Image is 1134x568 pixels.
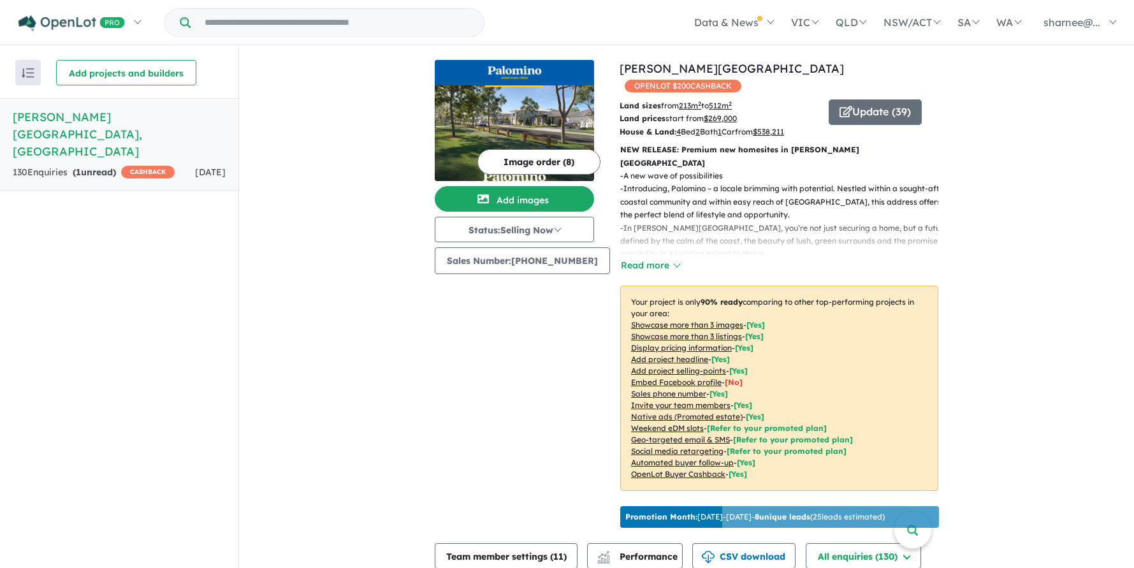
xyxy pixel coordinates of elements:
b: Land prices [620,113,665,123]
sup: 2 [729,100,732,107]
p: from [620,99,819,112]
p: Your project is only comparing to other top-performing projects in your area: - - - - - - - - - -... [620,286,938,491]
span: [ Yes ] [745,331,764,341]
u: Sales phone number [631,389,706,398]
span: [Yes] [746,412,764,421]
b: Promotion Month: [625,512,697,521]
span: [Yes] [737,458,755,467]
span: [ Yes ] [709,389,728,398]
div: 130 Enquir ies [13,165,175,180]
span: [ No ] [725,377,743,387]
p: - Introducing, Palomino – a locale brimming with potential. Nestled within a sought-after coastal... [620,182,949,221]
span: [ Yes ] [711,354,730,364]
span: 1 [76,166,81,178]
u: 4 [676,127,681,136]
u: Automated buyer follow-up [631,458,734,467]
u: Native ads (Promoted estate) [631,412,743,421]
u: 213 m [679,101,701,110]
span: [ Yes ] [734,400,752,410]
strong: ( unread) [73,166,116,178]
button: Image order (8) [477,149,600,175]
span: [DATE] [195,166,226,178]
span: [ Yes ] [735,343,753,353]
p: - A new wave of possibilities [620,170,949,182]
u: 512 m [709,101,732,110]
span: [ Yes ] [729,366,748,375]
u: Showcase more than 3 images [631,320,743,330]
u: 1 [718,127,722,136]
u: Add project headline [631,354,708,364]
b: 90 % ready [701,297,743,307]
u: Geo-targeted email & SMS [631,435,730,444]
p: Bed Bath Car from [620,126,819,138]
u: 2 [695,127,700,136]
u: Showcase more than 3 listings [631,331,742,341]
a: [PERSON_NAME][GEOGRAPHIC_DATA] [620,61,844,76]
button: Update (39) [829,99,922,125]
span: CASHBACK [121,166,175,178]
b: House & Land: [620,127,676,136]
b: Land sizes [620,101,661,110]
span: Performance [599,551,678,562]
u: Invite your team members [631,400,731,410]
span: OPENLOT $ 200 CASHBACK [625,80,741,92]
button: Status:Selling Now [435,217,594,242]
span: 11 [553,551,563,562]
p: [DATE] - [DATE] - ( 25 leads estimated) [625,511,885,523]
img: Palomino - Armstrong Creek [435,85,594,181]
span: to [701,101,732,110]
img: sort.svg [22,68,34,78]
h5: [PERSON_NAME][GEOGRAPHIC_DATA] , [GEOGRAPHIC_DATA] [13,108,226,160]
u: $ 538,211 [753,127,784,136]
span: [Yes] [729,469,747,479]
u: Social media retargeting [631,446,723,456]
u: Embed Facebook profile [631,377,722,387]
button: Add projects and builders [56,60,196,85]
u: Display pricing information [631,343,732,353]
img: line-chart.svg [598,551,609,558]
p: start from [620,112,819,125]
span: sharnee@... [1043,16,1100,29]
p: - In [PERSON_NAME][GEOGRAPHIC_DATA], you’re not just securing a home, but a future defined by the... [620,222,949,261]
b: 8 unique leads [755,512,810,521]
button: Add images [435,186,594,212]
img: Openlot PRO Logo White [18,15,125,31]
u: Weekend eDM slots [631,423,704,433]
sup: 2 [698,100,701,107]
u: OpenLot Buyer Cashback [631,469,725,479]
u: $ 269,000 [704,113,737,123]
img: download icon [702,551,715,564]
img: bar-chart.svg [597,555,610,564]
span: [Refer to your promoted plan] [733,435,853,444]
a: Palomino - Armstrong Creek LogoPalomino - Armstrong Creek [435,60,594,181]
span: [Refer to your promoted plan] [727,446,847,456]
button: Read more [620,258,680,273]
span: [ Yes ] [746,320,765,330]
input: Try estate name, suburb, builder or developer [193,9,481,36]
img: Palomino - Armstrong Creek Logo [440,65,589,80]
button: Sales Number:[PHONE_NUMBER] [435,247,610,274]
p: NEW RELEASE: Premium new homesites in [PERSON_NAME][GEOGRAPHIC_DATA] [620,143,938,170]
u: Add project selling-points [631,366,726,375]
span: [Refer to your promoted plan] [707,423,827,433]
